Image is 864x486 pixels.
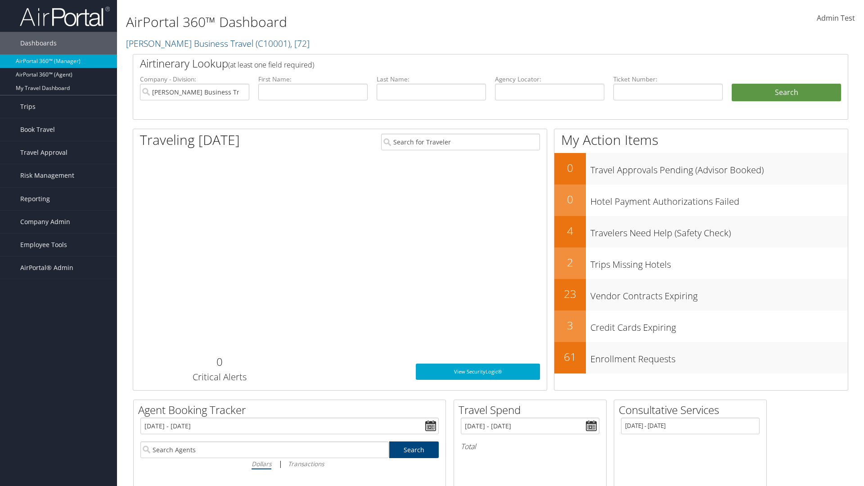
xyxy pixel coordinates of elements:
span: , [ 72 ] [290,37,310,49]
label: Company - Division: [140,75,249,84]
h3: Trips Missing Hotels [590,254,848,271]
h2: 2 [554,255,586,270]
h2: 0 [140,354,299,369]
h1: AirPortal 360™ Dashboard [126,13,612,31]
a: 0Travel Approvals Pending (Advisor Booked) [554,153,848,184]
h2: 23 [554,286,586,301]
i: Transactions [288,459,324,468]
h2: 3 [554,318,586,333]
h1: My Action Items [554,130,848,149]
label: First Name: [258,75,368,84]
a: 4Travelers Need Help (Safety Check) [554,216,848,247]
a: 61Enrollment Requests [554,342,848,373]
h3: Critical Alerts [140,371,299,383]
input: Search for Traveler [381,134,540,150]
h3: Credit Cards Expiring [590,317,848,334]
i: Dollars [252,459,271,468]
span: Book Travel [20,118,55,141]
a: [PERSON_NAME] Business Travel [126,37,310,49]
h3: Hotel Payment Authorizations Failed [590,191,848,208]
a: View SecurityLogic® [416,364,540,380]
span: Admin Test [817,13,855,23]
label: Agency Locator: [495,75,604,84]
h2: 0 [554,160,586,175]
button: Search [732,84,841,102]
a: Admin Test [817,4,855,32]
span: ( C10001 ) [256,37,290,49]
h3: Travelers Need Help (Safety Check) [590,222,848,239]
h3: Vendor Contracts Expiring [590,285,848,302]
h2: 61 [554,349,586,364]
div: | [140,458,439,469]
label: Last Name: [377,75,486,84]
span: (at least one field required) [228,60,314,70]
span: AirPortal® Admin [20,256,73,279]
a: 3Credit Cards Expiring [554,310,848,342]
label: Ticket Number: [613,75,723,84]
a: 23Vendor Contracts Expiring [554,279,848,310]
h2: Travel Spend [459,402,606,418]
h6: Total [461,441,599,451]
a: 2Trips Missing Hotels [554,247,848,279]
h2: 0 [554,192,586,207]
span: Risk Management [20,164,74,187]
h2: Agent Booking Tracker [138,402,445,418]
span: Travel Approval [20,141,67,164]
h3: Enrollment Requests [590,348,848,365]
span: Company Admin [20,211,70,233]
h2: 4 [554,223,586,238]
a: Search [389,441,439,458]
a: 0Hotel Payment Authorizations Failed [554,184,848,216]
h3: Travel Approvals Pending (Advisor Booked) [590,159,848,176]
span: Reporting [20,188,50,210]
h1: Traveling [DATE] [140,130,240,149]
h2: Consultative Services [619,402,766,418]
span: Dashboards [20,32,57,54]
span: Trips [20,95,36,118]
input: Search Agents [140,441,389,458]
span: Employee Tools [20,234,67,256]
img: airportal-logo.png [20,6,110,27]
h2: Airtinerary Lookup [140,56,782,71]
